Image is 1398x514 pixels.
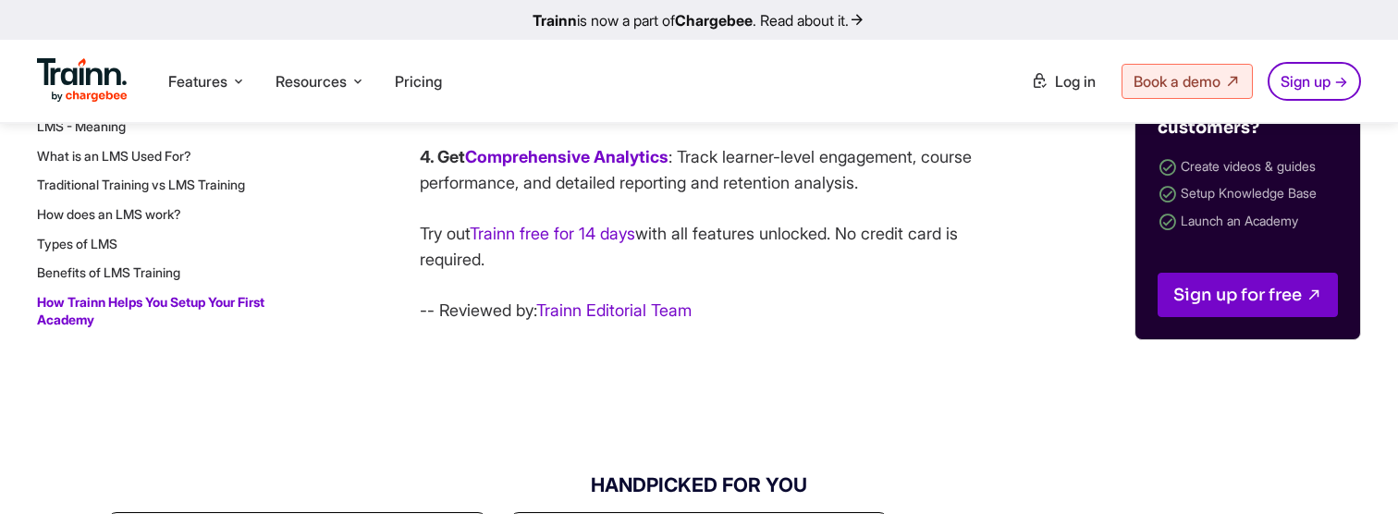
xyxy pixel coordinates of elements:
[470,224,635,243] a: Trainn free for 14 days
[37,148,191,164] a: What is an LMS Used For?
[1020,65,1107,98] a: Log in
[1134,72,1220,91] span: Book a demo
[1055,72,1096,91] span: Log in
[107,470,1291,501] h3: HANDPICKED FOR YOU
[1268,62,1361,101] a: Sign up →
[420,144,993,196] p: : Track learner-level engagement, course performance, and detailed reporting and retention analysis.
[37,235,117,251] a: Types of LMS
[675,11,753,30] b: Chargebee
[37,177,245,192] a: Traditional Training vs LMS Training
[536,300,692,320] a: Trainn Editorial Team
[37,58,128,103] img: Trainn Logo
[1306,425,1398,514] iframe: Chat Widget
[533,11,577,30] b: Trainn
[1158,208,1338,235] li: Launch an Academy
[420,147,465,166] strong: 4. Get
[1158,154,1338,181] li: Create videos & guides
[395,72,442,91] a: Pricing
[37,118,126,134] a: LMS - Meaning
[1158,273,1338,317] a: Sign up for free
[1122,64,1253,99] a: Book a demo
[37,264,180,280] a: Benefits of LMS Training
[1158,181,1338,208] li: Setup Knowledge Base
[168,71,227,92] span: Features
[420,221,993,273] p: Try out with all features unlocked. No credit card is required.
[276,71,347,92] span: Resources
[465,147,668,166] a: Comprehensive Analytics
[420,298,993,324] p: -- Reviewed by:
[37,294,264,328] a: How Trainn Helps You Setup Your First Academy
[37,206,181,222] a: How does an LMS work?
